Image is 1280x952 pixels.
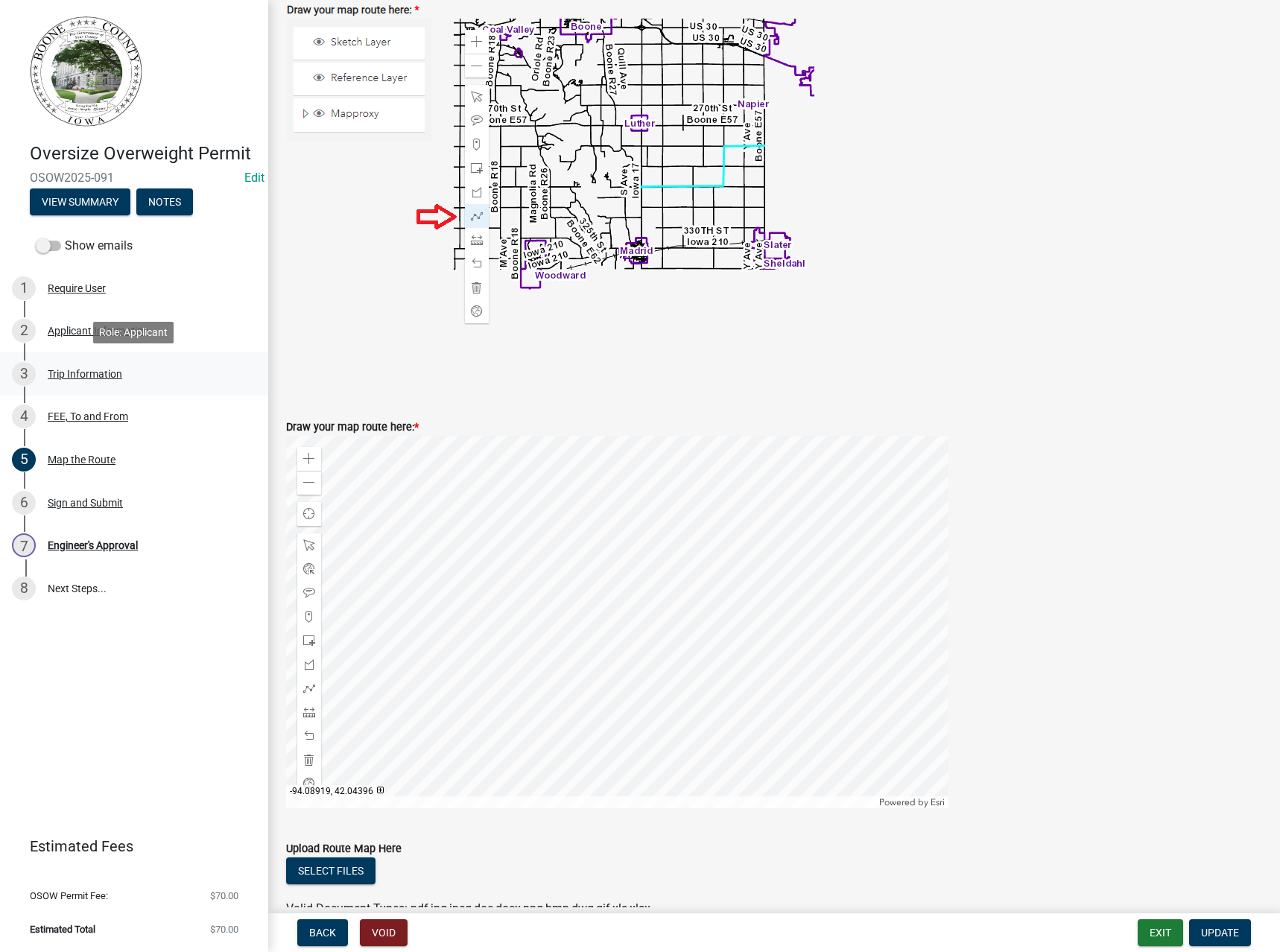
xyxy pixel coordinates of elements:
div: Sign and Submit [48,498,123,508]
span: OSOW2025-091 [30,171,238,185]
a: Esri [931,797,945,807]
span: Valid Document Types: pdf,jpg,jpeg,doc,docx,png,bmp,dwg,gif,xls,xlsx [286,901,650,915]
button: Exit [1138,919,1183,946]
span: $70.00 [210,924,238,934]
span: $70.00 [210,891,238,901]
div: Engineer's Approval [48,540,138,550]
button: Update [1189,919,1251,946]
button: View Summary [30,188,130,215]
span: Back [309,927,336,939]
button: Void [360,919,408,946]
div: Applicant Information [48,326,149,336]
wm-modal-confirm: Notes [136,197,193,209]
div: Zoom in [297,447,321,471]
a: Edit [244,171,264,185]
button: Select files [286,857,376,884]
img: Boone County, Iowa [30,16,143,127]
button: Notes [136,188,193,215]
label: Show emails [36,237,133,255]
div: 4 [12,404,36,428]
wm-modal-confirm: Edit Application Number [244,171,264,185]
div: Powered by [875,796,948,808]
div: Trip Information [48,369,122,379]
span: Estimated Total [30,924,95,934]
div: 7 [12,533,36,557]
h4: Oversize Overweight Permit [30,143,256,165]
span: OSOW Permit Fee: [30,891,108,901]
div: Map the Route [48,454,115,465]
div: 5 [12,448,36,472]
div: Zoom out [297,471,321,495]
div: 8 [12,577,36,600]
div: Role: Applicant [93,322,174,343]
span: Update [1201,927,1239,939]
div: FEE, To and From [48,411,128,422]
div: 6 [12,491,36,515]
div: Find my location [297,502,321,526]
div: 1 [12,276,36,300]
button: Back [297,919,348,946]
div: 3 [12,362,36,386]
label: Upload Route Map Here [286,844,402,854]
div: 2 [12,319,36,343]
label: Draw your map route here: [286,422,419,433]
a: Estimated Fees [12,831,244,861]
wm-modal-confirm: Summary [30,197,130,209]
div: Require User [48,283,106,293]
